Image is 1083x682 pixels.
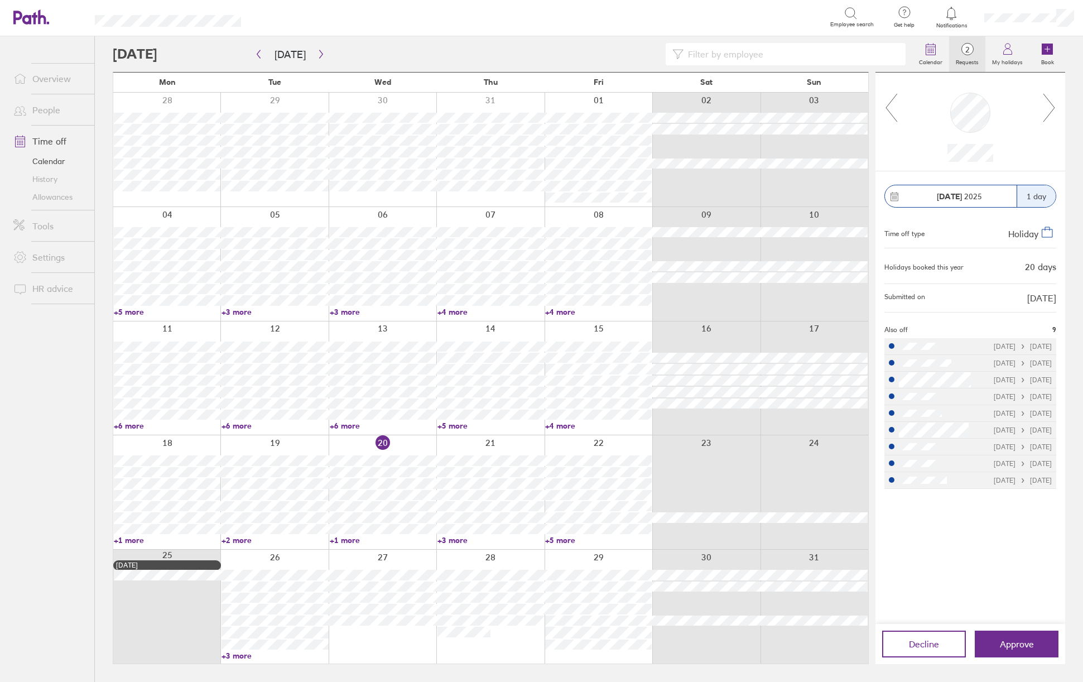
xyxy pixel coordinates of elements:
a: Notifications [933,6,970,29]
a: Book [1029,36,1065,72]
span: Submitted on [884,293,925,303]
a: +3 more [330,307,436,317]
a: +4 more [545,307,652,317]
span: 9 [1052,326,1056,334]
a: +4 more [545,421,652,431]
div: Holidays booked this year [884,263,964,271]
div: [DATE] [DATE] [994,359,1052,367]
input: Filter by employee [684,44,899,65]
a: +6 more [330,421,436,431]
a: History [4,170,94,188]
a: 2Requests [949,36,985,72]
span: 2 [949,45,985,54]
a: +2 more [222,535,328,545]
div: [DATE] [DATE] [994,460,1052,468]
button: [DATE] [266,45,315,64]
a: Overview [4,68,94,90]
label: My holidays [985,56,1029,66]
a: My holidays [985,36,1029,72]
span: Wed [374,78,391,87]
span: Tue [268,78,281,87]
div: [DATE] [DATE] [994,343,1052,350]
a: +3 more [222,651,328,661]
label: Book [1034,56,1061,66]
a: Tools [4,215,94,237]
div: [DATE] [DATE] [994,410,1052,417]
a: +4 more [437,307,544,317]
span: Also off [884,326,908,334]
a: +3 more [437,535,544,545]
a: +5 more [545,535,652,545]
a: Time off [4,130,94,152]
a: +5 more [437,421,544,431]
span: Holiday [1008,228,1038,239]
a: +1 more [114,535,220,545]
div: 20 days [1025,262,1056,272]
label: Calendar [912,56,949,66]
div: Search [271,12,300,22]
span: Get help [886,22,922,28]
a: +6 more [114,421,220,431]
a: +5 more [114,307,220,317]
a: +1 more [330,535,436,545]
span: Employee search [830,21,874,28]
span: Approve [1000,639,1034,649]
a: Allowances [4,188,94,206]
a: HR advice [4,277,94,300]
a: Settings [4,246,94,268]
span: Decline [909,639,939,649]
a: People [4,99,94,121]
a: +3 more [222,307,328,317]
span: 2025 [937,192,982,201]
div: [DATE] [DATE] [994,376,1052,384]
span: Fri [594,78,604,87]
span: Notifications [933,22,970,29]
strong: [DATE] [937,191,962,201]
div: [DATE] [DATE] [994,477,1052,484]
div: Time off type [884,225,925,239]
span: Thu [484,78,498,87]
label: Requests [949,56,985,66]
span: Sun [807,78,821,87]
span: Sat [700,78,713,87]
div: [DATE] [116,561,218,569]
span: [DATE] [1027,293,1056,303]
button: Approve [975,631,1058,657]
span: Mon [159,78,176,87]
div: [DATE] [DATE] [994,426,1052,434]
div: [DATE] [DATE] [994,393,1052,401]
div: 1 day [1017,185,1056,207]
a: Calendar [4,152,94,170]
a: +6 more [222,421,328,431]
div: [DATE] [DATE] [994,443,1052,451]
button: Decline [882,631,966,657]
a: Calendar [912,36,949,72]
